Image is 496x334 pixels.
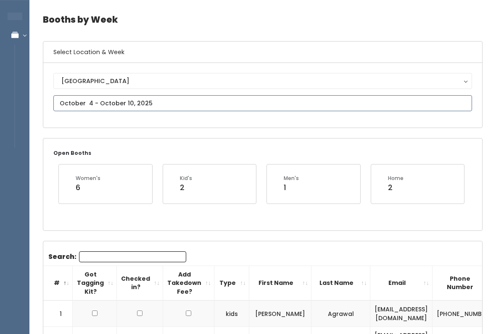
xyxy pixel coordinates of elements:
td: [EMAIL_ADDRESS][DOMAIN_NAME] [370,300,433,327]
div: Home [388,175,404,182]
button: [GEOGRAPHIC_DATA] [53,73,472,89]
th: Type: activate to sort column ascending [214,266,249,300]
label: Search: [48,251,186,262]
div: 1 [284,182,299,193]
input: Search: [79,251,186,262]
div: Kid's [180,175,192,182]
th: #: activate to sort column descending [43,266,73,300]
th: Add Takedown Fee?: activate to sort column ascending [163,266,214,300]
td: kids [214,300,249,327]
th: Got Tagging Kit?: activate to sort column ascending [73,266,117,300]
th: Phone Number: activate to sort column ascending [433,266,496,300]
td: 1 [43,300,73,327]
small: Open Booths [53,149,91,157]
th: Checked in?: activate to sort column ascending [117,266,163,300]
div: 2 [180,182,192,193]
td: Agrawal [311,300,370,327]
th: Email: activate to sort column ascending [370,266,433,300]
h4: Booths by Week [43,8,483,31]
div: 6 [76,182,100,193]
div: 2 [388,182,404,193]
th: Last Name: activate to sort column ascending [311,266,370,300]
td: [PHONE_NUMBER] [433,300,496,327]
th: First Name: activate to sort column ascending [249,266,311,300]
div: Men's [284,175,299,182]
div: Women's [76,175,100,182]
input: October 4 - October 10, 2025 [53,95,472,111]
td: [PERSON_NAME] [249,300,311,327]
div: [GEOGRAPHIC_DATA] [61,76,464,86]
h6: Select Location & Week [43,42,482,63]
